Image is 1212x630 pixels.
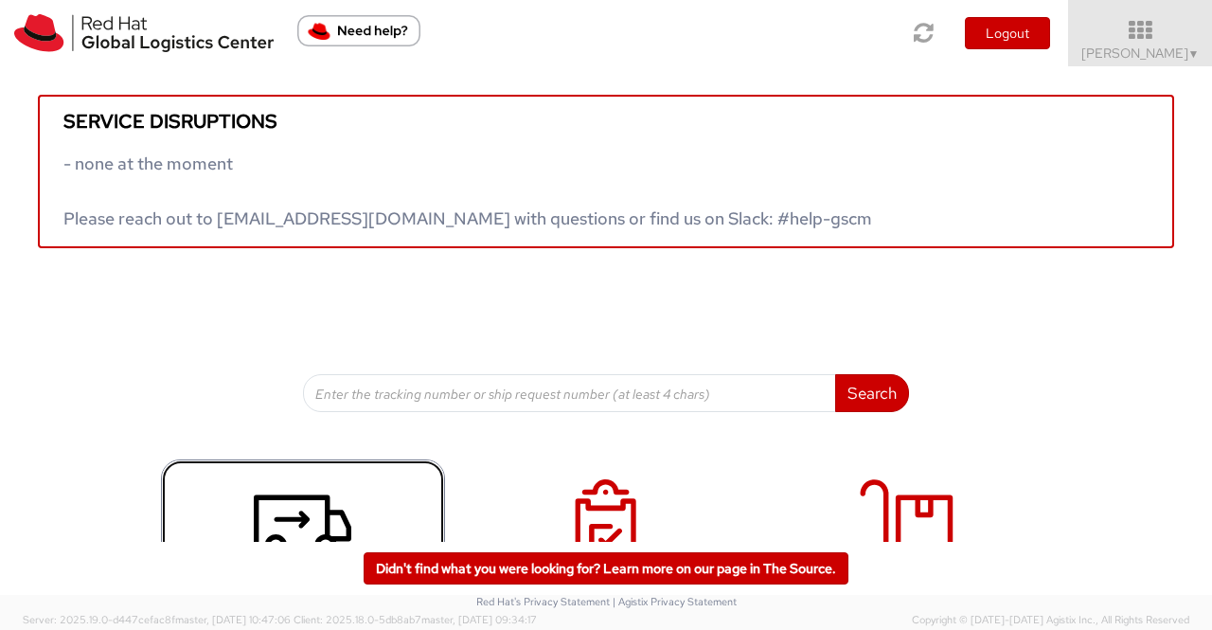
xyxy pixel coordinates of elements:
span: [PERSON_NAME] [1081,45,1200,62]
a: | Agistix Privacy Statement [613,595,737,608]
img: rh-logistics-00dfa346123c4ec078e1.svg [14,14,274,52]
h5: Service disruptions [63,111,1149,132]
a: Red Hat's Privacy Statement [476,595,610,608]
input: Enter the tracking number or ship request number (at least 4 chars) [303,374,836,412]
button: Need help? [297,15,420,46]
span: - none at the moment Please reach out to [EMAIL_ADDRESS][DOMAIN_NAME] with questions or find us o... [63,153,872,229]
span: Copyright © [DATE]-[DATE] Agistix Inc., All Rights Reserved [912,613,1189,628]
span: master, [DATE] 10:47:06 [175,613,291,626]
a: Didn't find what you were looking for? Learn more on our page in The Source. [364,552,848,585]
button: Search [835,374,909,412]
span: Client: 2025.18.0-5db8ab7 [294,613,537,626]
span: master, [DATE] 09:34:17 [421,613,537,626]
span: Server: 2025.19.0-d447cefac8f [23,613,291,626]
button: Logout [965,17,1050,49]
a: Service disruptions - none at the moment Please reach out to [EMAIL_ADDRESS][DOMAIN_NAME] with qu... [38,95,1174,248]
span: ▼ [1188,46,1200,62]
